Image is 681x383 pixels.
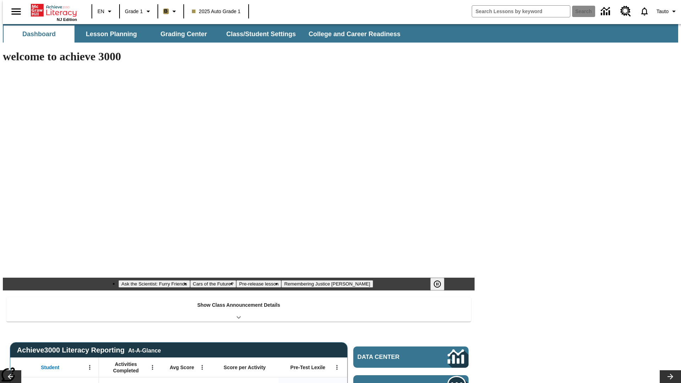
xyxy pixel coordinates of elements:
[3,26,407,43] div: SubNavbar
[224,364,266,371] span: Score per Activity
[6,297,471,322] div: Show Class Announcement Details
[164,7,168,16] span: B
[3,50,475,63] h1: welcome to achieve 3000
[98,8,104,15] span: EN
[84,362,95,373] button: Open Menu
[17,346,161,354] span: Achieve3000 Literacy Reporting
[597,2,616,21] a: Data Center
[290,364,326,371] span: Pre-Test Lexile
[303,26,406,43] button: College and Career Readiness
[281,280,373,288] button: Slide 4 Remembering Justice O'Connor
[103,361,149,374] span: Activities Completed
[94,5,117,18] button: Language: EN, Select a language
[192,8,241,15] span: 2025 Auto Grade 1
[358,354,424,361] span: Data Center
[148,26,219,43] button: Grading Center
[221,26,301,43] button: Class/Student Settings
[430,278,444,290] button: Pause
[4,26,74,43] button: Dashboard
[190,280,237,288] button: Slide 2 Cars of the Future?
[472,6,570,17] input: search field
[125,8,143,15] span: Grade 1
[31,3,77,17] a: Home
[332,362,342,373] button: Open Menu
[160,5,181,18] button: Boost Class color is light brown. Change class color
[660,370,681,383] button: Lesson carousel, Next
[6,1,27,22] button: Open side menu
[197,301,280,309] p: Show Class Announcement Details
[197,362,207,373] button: Open Menu
[122,5,155,18] button: Grade: Grade 1, Select a grade
[57,17,77,22] span: NJ Edition
[236,280,281,288] button: Slide 3 Pre-release lesson
[170,364,194,371] span: Avg Score
[128,346,161,354] div: At-A-Glance
[616,2,635,21] a: Resource Center, Will open in new tab
[654,5,681,18] button: Profile/Settings
[353,346,469,368] a: Data Center
[635,2,654,21] a: Notifications
[118,280,190,288] button: Slide 1 Ask the Scientist: Furry Friends
[76,26,147,43] button: Lesson Planning
[430,278,452,290] div: Pause
[41,364,59,371] span: Student
[3,24,678,43] div: SubNavbar
[31,2,77,22] div: Home
[147,362,158,373] button: Open Menu
[657,8,669,15] span: Tauto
